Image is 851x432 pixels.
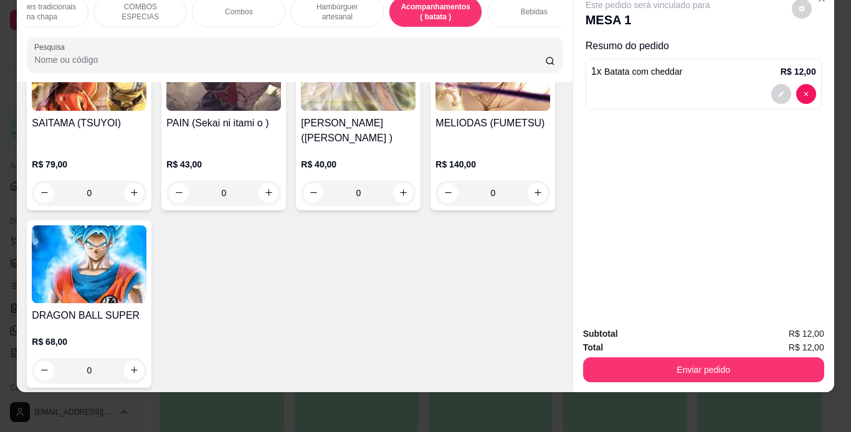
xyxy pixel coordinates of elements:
[435,158,550,171] p: R$ 140,00
[583,357,824,382] button: Enviar pedido
[781,65,816,78] p: R$ 12,00
[301,116,416,146] h4: [PERSON_NAME] ([PERSON_NAME] )
[771,84,791,104] button: decrease-product-quantity
[104,2,176,22] p: COMBOS ESPECIAS
[796,84,816,104] button: decrease-product-quantity
[591,64,683,79] p: 1 x
[586,11,710,29] p: MESA 1
[789,340,824,354] span: R$ 12,00
[166,116,281,131] h4: PAIN (Sekai ni itami o )
[435,116,550,131] h4: MELIODAS (FUMETSU)
[583,342,603,352] strong: Total
[32,308,146,323] h4: DRAGON BALL SUPER
[32,116,146,131] h4: SAITAMA (TSUYOI)
[301,2,373,22] p: Hambúrguer artesanal
[166,158,281,171] p: R$ 43,00
[521,7,548,17] p: Bebidas
[583,329,618,339] strong: Subtotal
[604,67,682,77] span: Batata com cheddar
[301,158,416,171] p: R$ 40,00
[32,225,146,303] img: product-image
[34,54,545,66] input: Pesquisa
[34,42,69,52] label: Pesquisa
[789,327,824,340] span: R$ 12,00
[6,2,78,22] p: Lanches tradicionais na chapa
[32,158,146,171] p: R$ 79,00
[586,39,822,54] p: Resumo do pedido
[32,336,146,348] p: R$ 68,00
[399,2,472,22] p: Acompanhamentos ( batata )
[225,7,253,17] p: Combos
